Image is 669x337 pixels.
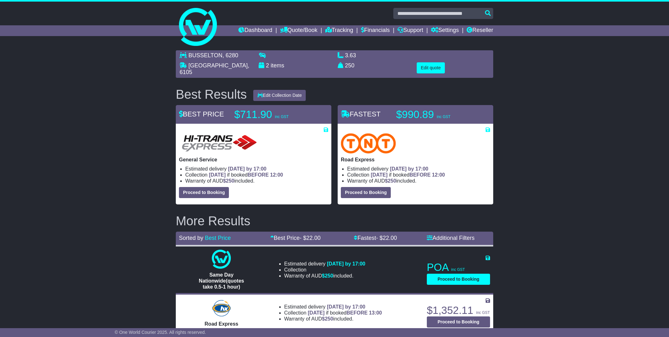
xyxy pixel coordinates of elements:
[179,187,229,198] button: Proceed to Booking
[325,25,353,36] a: Tracking
[437,115,450,119] span: inc GST
[284,304,382,310] li: Estimated delivery
[341,133,396,153] img: TNT Domestic: Road Express
[371,172,388,178] span: [DATE]
[427,235,475,241] a: Additional Filters
[354,235,397,241] a: Fastest- $22.00
[188,62,248,69] span: [GEOGRAPHIC_DATA]
[179,133,260,153] img: HiTrans: General Service
[427,316,490,328] button: Proceed to Booking
[185,172,328,178] li: Collection
[322,316,333,321] span: $
[284,310,382,316] li: Collection
[451,267,465,272] span: inc GST
[327,261,365,266] span: [DATE] by 17:00
[385,178,396,184] span: $
[431,25,459,36] a: Settings
[300,235,321,241] span: - $
[347,166,490,172] li: Estimated delivery
[417,62,445,73] button: Edit quote
[179,235,203,241] span: Sorted by
[284,261,365,267] li: Estimated delivery
[476,310,490,315] span: inc GST
[185,166,328,172] li: Estimated delivery
[361,25,390,36] a: Financials
[209,172,226,178] span: [DATE]
[209,172,283,178] span: if booked
[234,108,313,121] p: $711.90
[347,172,490,178] li: Collection
[173,87,250,101] div: Best Results
[199,272,244,290] span: Same Day Nationwide(quotes take 0.5-1 hour)
[409,172,431,178] span: BEFORE
[275,115,288,119] span: inc GST
[271,62,284,69] span: items
[270,172,283,178] span: 12:00
[212,250,231,269] img: One World Courier: Same Day Nationwide(quotes take 0.5-1 hour)
[180,62,249,76] span: , 6105
[270,235,321,241] a: Best Price- $22.00
[383,235,397,241] span: 22.00
[325,273,333,278] span: 250
[306,235,321,241] span: 22.00
[115,330,206,335] span: © One World Courier 2025. All rights reserved.
[432,172,445,178] span: 12:00
[253,90,306,101] button: Edit Collection Date
[388,178,396,184] span: 250
[427,261,490,274] p: POA
[179,110,224,118] span: BEST PRICE
[397,25,423,36] a: Support
[427,274,490,285] button: Proceed to Booking
[341,187,391,198] button: Proceed to Booking
[308,310,325,315] span: [DATE]
[341,157,490,163] p: Road Express
[341,110,381,118] span: FASTEST
[179,157,328,163] p: General Service
[238,25,272,36] a: Dashboard
[396,108,475,121] p: $990.89
[467,25,493,36] a: Reseller
[325,316,333,321] span: 250
[284,273,365,279] li: Warranty of AUD included.
[188,52,222,59] span: BUSSELTON
[211,299,232,318] img: Hunter Express: Road Express
[371,172,445,178] span: if booked
[223,178,234,184] span: $
[390,166,428,172] span: [DATE] by 17:00
[347,310,368,315] span: BEFORE
[327,304,365,309] span: [DATE] by 17:00
[345,52,356,59] span: 3.63
[427,304,490,317] p: $1,352.11
[347,178,490,184] li: Warranty of AUD included.
[185,178,328,184] li: Warranty of AUD included.
[248,172,269,178] span: BEFORE
[284,267,365,273] li: Collection
[308,310,382,315] span: if booked
[376,235,397,241] span: - $
[205,235,231,241] a: Best Price
[222,52,238,59] span: , 6280
[266,62,269,69] span: 2
[345,62,354,69] span: 250
[284,316,382,322] li: Warranty of AUD included.
[176,214,493,228] h2: More Results
[228,166,267,172] span: [DATE] by 17:00
[280,25,317,36] a: Quote/Book
[205,321,238,327] span: Road Express
[226,178,234,184] span: 250
[322,273,333,278] span: $
[369,310,382,315] span: 13:00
